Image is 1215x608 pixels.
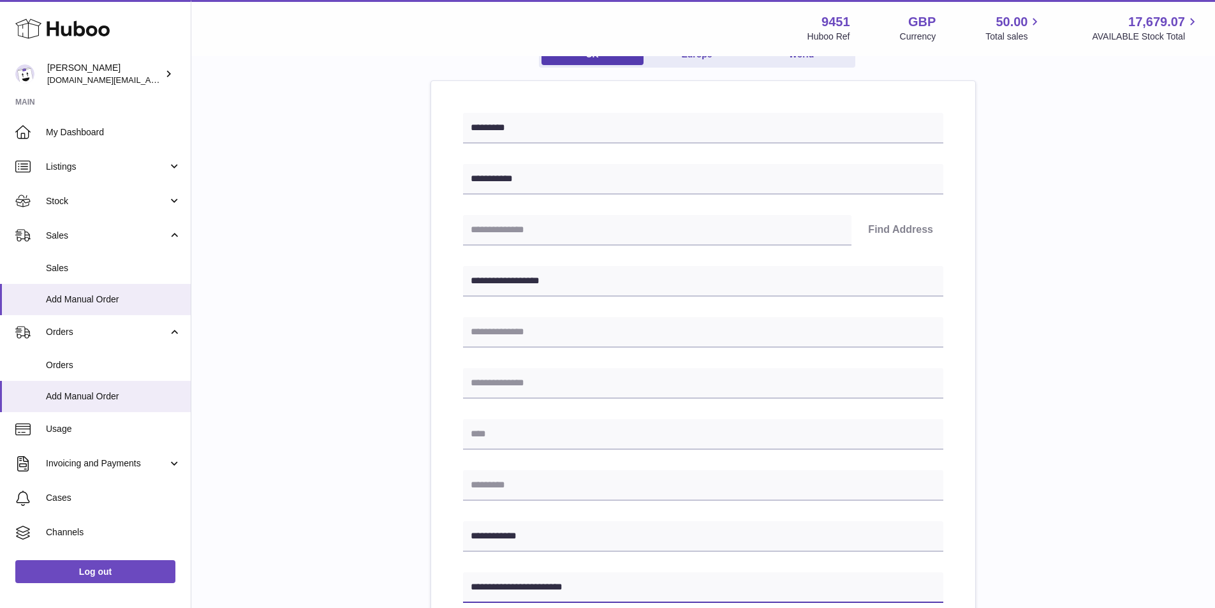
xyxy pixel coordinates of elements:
span: Cases [46,492,181,504]
a: Log out [15,560,175,583]
div: [PERSON_NAME] [47,62,162,86]
span: Invoicing and Payments [46,457,168,470]
span: Channels [46,526,181,538]
strong: 9451 [821,13,850,31]
span: Orders [46,359,181,371]
span: Sales [46,230,168,242]
span: Orders [46,326,168,338]
div: Currency [900,31,936,43]
span: [DOMAIN_NAME][EMAIL_ADDRESS][DOMAIN_NAME] [47,75,254,85]
span: My Dashboard [46,126,181,138]
div: Huboo Ref [807,31,850,43]
span: Usage [46,423,181,435]
span: Add Manual Order [46,293,181,306]
span: 50.00 [996,13,1027,31]
a: 17,679.07 AVAILABLE Stock Total [1092,13,1200,43]
span: AVAILABLE Stock Total [1092,31,1200,43]
span: Sales [46,262,181,274]
img: amir.ch@gmail.com [15,64,34,84]
span: Listings [46,161,168,173]
span: Stock [46,195,168,207]
span: Total sales [985,31,1042,43]
a: 50.00 Total sales [985,13,1042,43]
span: 17,679.07 [1128,13,1185,31]
strong: GBP [908,13,936,31]
span: Add Manual Order [46,390,181,403]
